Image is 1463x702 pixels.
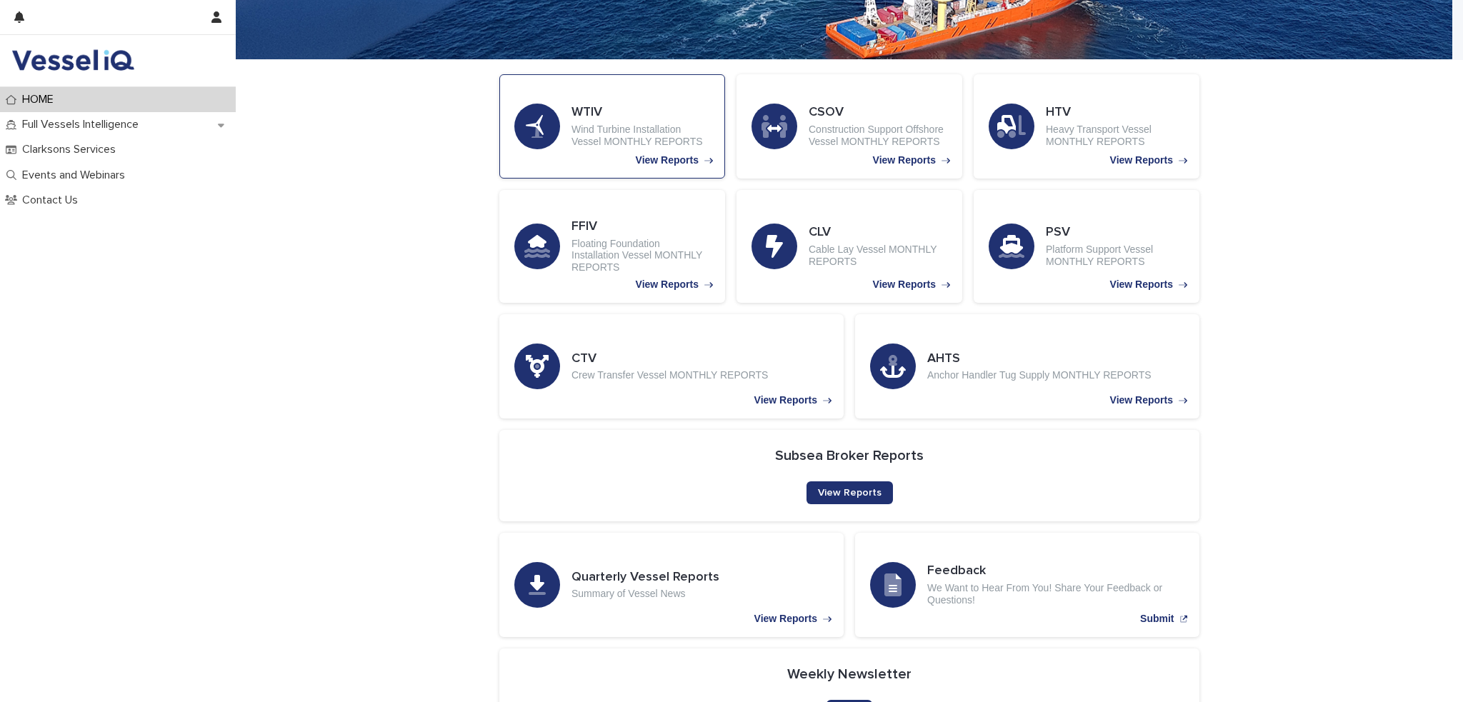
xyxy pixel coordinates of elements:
p: View Reports [1110,394,1173,406]
p: View Reports [873,154,936,166]
p: View Reports [873,279,936,291]
h2: Weekly Newsletter [787,666,912,683]
span: View Reports [818,488,882,498]
a: View Reports [855,314,1199,418]
p: Floating Foundation Installation Vessel MONTHLY REPORTS [571,238,710,274]
p: We Want to Hear From You! Share Your Feedback or Questions! [927,582,1184,606]
a: Submit [855,533,1199,637]
p: Crew Transfer Vessel MONTHLY REPORTS [571,369,768,381]
p: View Reports [636,154,699,166]
p: Summary of Vessel News [571,588,719,600]
img: DY2harLS7Ky7oFY6OHCp [11,46,134,75]
a: View Reports [499,190,725,303]
a: View Reports [974,74,1199,179]
p: Cable Lay Vessel MONTHLY REPORTS [809,244,947,268]
h3: Quarterly Vessel Reports [571,570,719,586]
a: View Reports [499,74,725,179]
p: Platform Support Vessel MONTHLY REPORTS [1046,244,1184,268]
p: View Reports [754,394,817,406]
p: Full Vessels Intelligence [16,118,150,131]
p: Events and Webinars [16,169,136,182]
h3: CTV [571,351,768,367]
a: View Reports [737,190,962,303]
p: HOME [16,93,65,106]
p: Construction Support Offshore Vessel MONTHLY REPORTS [809,124,947,148]
a: View Reports [499,533,844,637]
a: View Reports [737,74,962,179]
h3: HTV [1046,105,1184,121]
p: Clarksons Services [16,143,127,156]
a: View Reports [974,190,1199,303]
h3: CLV [809,225,947,241]
p: Heavy Transport Vessel MONTHLY REPORTS [1046,124,1184,148]
h3: FFIV [571,219,710,235]
p: Anchor Handler Tug Supply MONTHLY REPORTS [927,369,1152,381]
h3: Feedback [927,563,1184,579]
h3: CSOV [809,105,947,121]
p: View Reports [754,613,817,625]
p: Wind Turbine Installation Vessel MONTHLY REPORTS [571,124,710,148]
p: View Reports [1110,154,1173,166]
h3: WTIV [571,105,710,121]
h2: Subsea Broker Reports [775,447,924,464]
a: View Reports [807,481,893,504]
p: View Reports [1110,279,1173,291]
h3: AHTS [927,351,1152,367]
p: Contact Us [16,194,89,207]
p: Submit [1140,613,1174,625]
a: View Reports [499,314,844,418]
p: View Reports [636,279,699,291]
h3: PSV [1046,225,1184,241]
